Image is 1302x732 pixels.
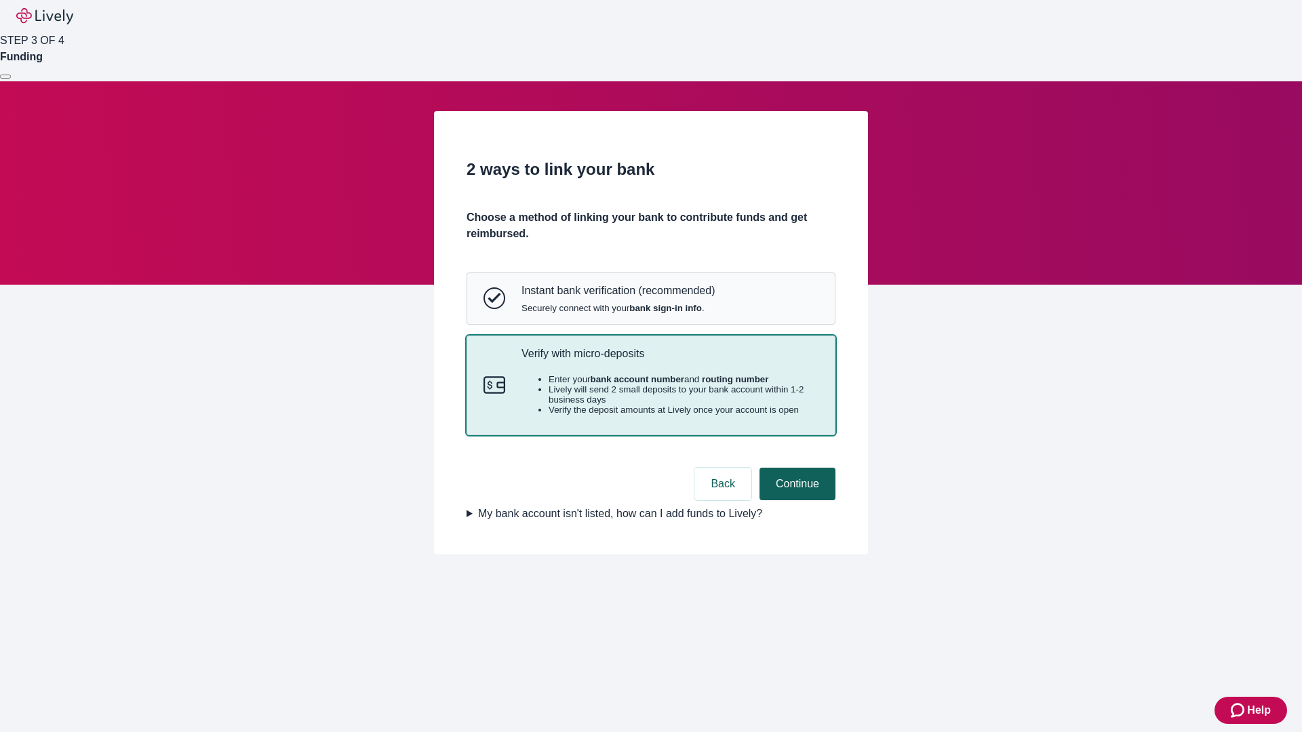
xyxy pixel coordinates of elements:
button: Zendesk support iconHelp [1215,697,1287,724]
p: Instant bank verification (recommended) [521,284,715,297]
strong: bank account number [591,374,685,384]
li: Enter your and [549,374,818,384]
span: Help [1247,702,1271,718]
svg: Zendesk support icon [1231,702,1247,718]
img: Lively [16,8,73,24]
button: Back [694,468,751,500]
svg: Instant bank verification [484,287,505,309]
strong: bank sign-in info [629,303,702,313]
li: Lively will send 2 small deposits to your bank account within 1-2 business days [549,384,818,405]
button: Continue [759,468,835,500]
h2: 2 ways to link your bank [467,157,835,182]
h4: Choose a method of linking your bank to contribute funds and get reimbursed. [467,209,835,242]
button: Instant bank verificationInstant bank verification (recommended)Securely connect with yourbank si... [467,273,835,323]
button: Micro-depositsVerify with micro-depositsEnter yourbank account numberand routing numberLively wil... [467,336,835,435]
p: Verify with micro-deposits [521,347,818,360]
span: Securely connect with your . [521,303,715,313]
strong: routing number [702,374,768,384]
li: Verify the deposit amounts at Lively once your account is open [549,405,818,415]
svg: Micro-deposits [484,374,505,396]
summary: My bank account isn't listed, how can I add funds to Lively? [467,506,835,522]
